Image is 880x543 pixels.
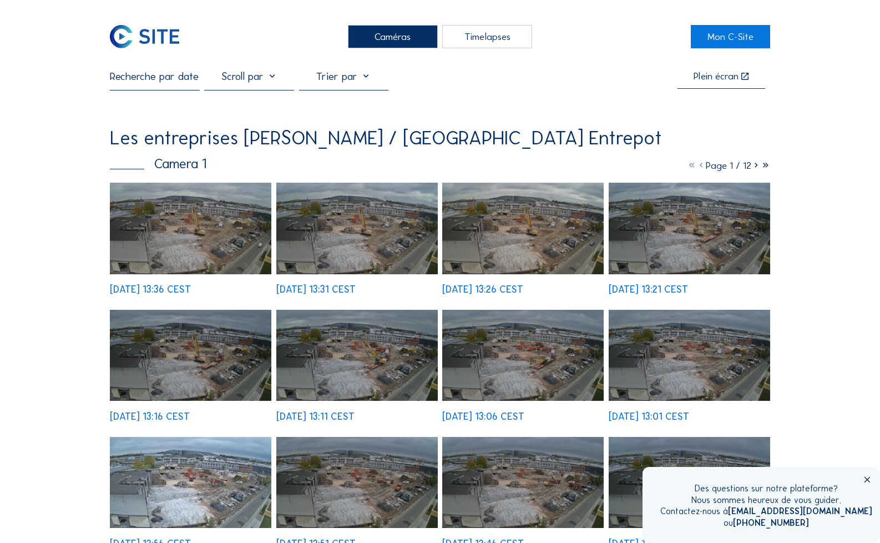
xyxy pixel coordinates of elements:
[348,25,438,48] div: Caméras
[110,128,662,148] div: Les entreprises [PERSON_NAME] / [GEOGRAPHIC_DATA] Entrepot
[276,412,355,421] div: [DATE] 13:11 CEST
[110,285,191,294] div: [DATE] 13:36 CEST
[276,285,356,294] div: [DATE] 13:31 CEST
[110,310,271,401] img: image_53795996
[110,25,189,48] a: C-SITE Logo
[660,517,872,529] div: ou
[691,25,770,48] a: Mon C-Site
[276,310,438,401] img: image_53795859
[660,495,872,506] div: Nous sommes heureux de vous guider.
[442,412,524,421] div: [DATE] 13:06 CEST
[110,437,271,529] img: image_53795433
[609,437,770,529] img: image_53795005
[609,285,688,294] div: [DATE] 13:21 CEST
[694,72,739,82] div: Plein écran
[733,517,809,528] a: [PHONE_NUMBER]
[442,437,604,529] img: image_53795152
[110,157,206,170] div: Camera 1
[276,183,438,274] img: image_53796437
[276,437,438,529] img: image_53795290
[110,25,179,48] img: C-SITE Logo
[660,506,872,517] div: Contactez-nous à
[728,506,872,516] a: [EMAIL_ADDRESS][DOMAIN_NAME]
[442,183,604,274] img: image_53796298
[706,159,751,172] span: Page 1 / 12
[442,310,604,401] img: image_53795714
[110,412,190,421] div: [DATE] 13:16 CEST
[110,183,271,274] img: image_53796575
[609,310,770,401] img: image_53795565
[442,25,532,48] div: Timelapses
[609,183,770,274] img: image_53796147
[110,70,200,83] input: Recherche par date 󰅀
[442,285,523,294] div: [DATE] 13:26 CEST
[609,412,689,421] div: [DATE] 13:01 CEST
[660,483,872,494] div: Des questions sur notre plateforme?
